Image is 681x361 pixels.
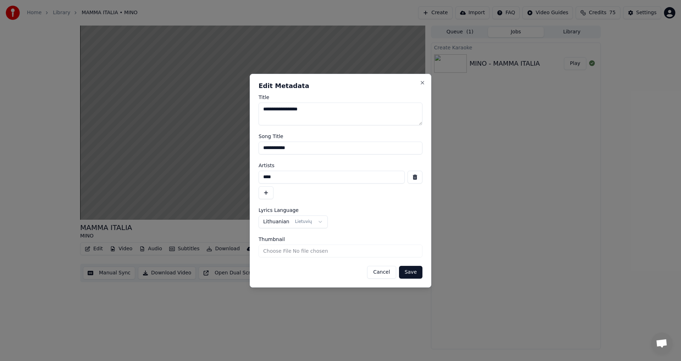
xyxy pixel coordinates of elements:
label: Artists [259,163,422,168]
button: Cancel [367,266,396,279]
span: Lyrics Language [259,208,299,213]
label: Song Title [259,134,422,139]
span: Thumbnail [259,237,285,242]
label: Title [259,95,422,100]
h2: Edit Metadata [259,83,422,89]
button: Save [399,266,422,279]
